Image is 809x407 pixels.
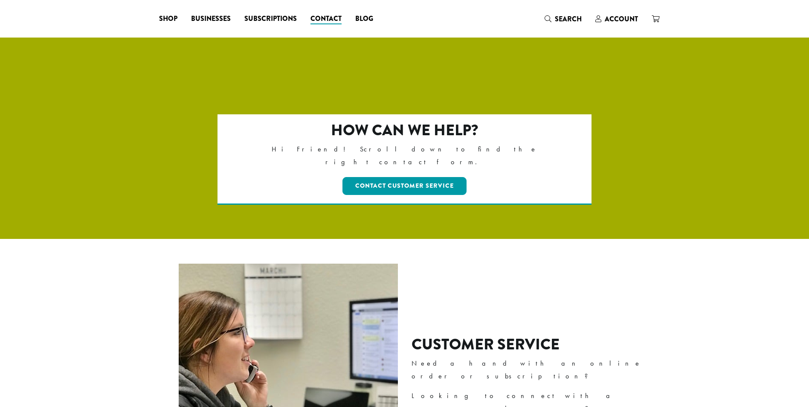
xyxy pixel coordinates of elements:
a: Businesses [184,12,238,26]
h2: How can we help? [254,121,555,140]
p: Need a hand with an online order or subscription? [412,357,654,383]
span: Shop [159,14,177,24]
span: Account [605,14,638,24]
span: Subscriptions [244,14,297,24]
a: Subscriptions [238,12,304,26]
a: Search [538,12,589,26]
h2: Customer Service [412,335,654,354]
a: Contact [304,12,348,26]
a: Account [589,12,645,26]
span: Blog [355,14,373,24]
span: Search [555,14,582,24]
a: Contact Customer Service [342,177,467,195]
p: Hi Friend! Scroll down to find the right contact form. [254,143,555,169]
a: Blog [348,12,380,26]
span: Businesses [191,14,231,24]
a: Shop [152,12,184,26]
span: Contact [310,14,342,24]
